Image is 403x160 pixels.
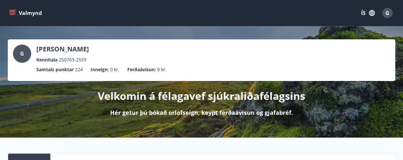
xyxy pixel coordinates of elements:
[110,108,293,117] p: Hér getur þú bókað orlofseign, keypt ferðaávísun og gjafabréf.
[36,66,74,73] p: Samtals punktar
[110,66,120,73] span: 0 kr.
[8,7,44,19] button: menu
[20,50,24,57] span: G
[91,66,109,73] p: Inneign :
[75,66,83,73] span: 224
[358,7,378,19] button: ÍS
[157,66,167,73] span: 0 kr.
[98,89,305,103] p: Velkomin á félagavef sjúkraliðafélagsins
[59,56,86,63] span: 250763-2559
[36,45,89,54] p: [PERSON_NAME]
[385,9,389,17] span: G
[380,5,395,21] button: G
[127,66,156,73] p: Ferðaávísun :
[36,56,57,63] p: Kennitala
